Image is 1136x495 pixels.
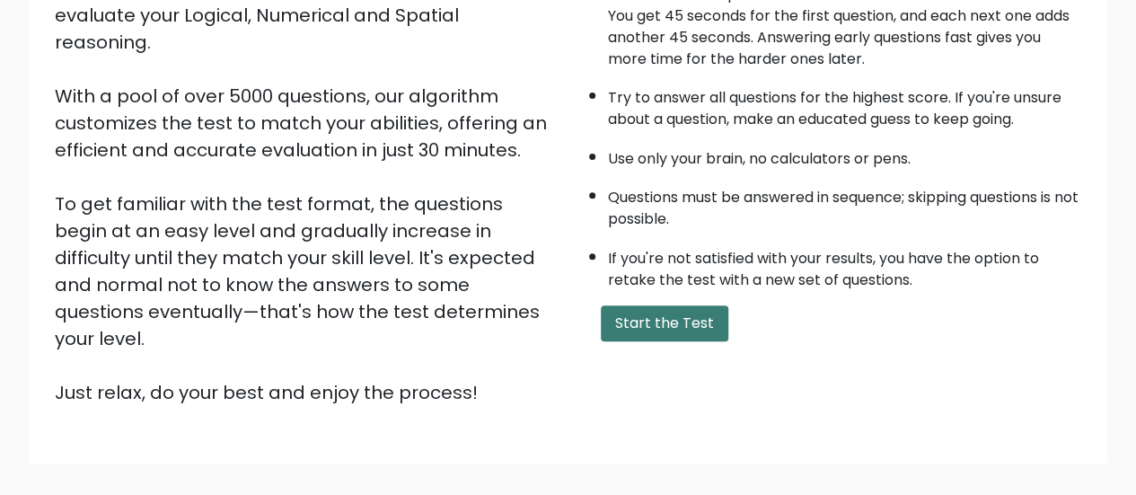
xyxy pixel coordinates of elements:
li: If you're not satisfied with your results, you have the option to retake the test with a new set ... [608,239,1082,291]
button: Start the Test [601,305,728,341]
li: Questions must be answered in sequence; skipping questions is not possible. [608,178,1082,230]
li: Use only your brain, no calculators or pens. [608,139,1082,170]
li: Try to answer all questions for the highest score. If you're unsure about a question, make an edu... [608,78,1082,130]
